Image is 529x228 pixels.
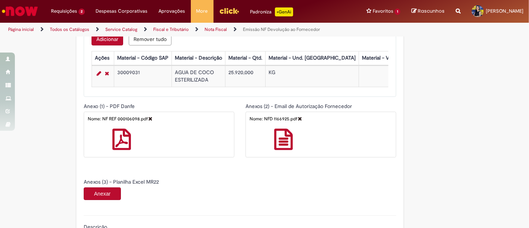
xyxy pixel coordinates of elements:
[92,33,123,45] button: Add a row for Materiais
[196,7,208,15] span: More
[225,66,265,87] td: 25.920,000
[153,26,189,32] a: Fiscal e Tributário
[96,7,148,15] span: Despesas Corporativas
[225,51,265,65] th: Material - Qtd.
[78,9,85,15] span: 2
[243,26,320,32] a: Emissão NF Devolução ao Fornecedor
[129,33,171,45] button: Remove all rows for Materiais
[103,69,111,78] a: Remover linha 1
[359,51,420,65] th: Material - Valor Unitário
[1,4,39,19] img: ServiceNow
[84,187,121,200] button: Anexar
[373,7,393,15] span: Favoritos
[84,178,160,185] span: Anexos (3) - Planilha Excel MR22
[205,26,227,32] a: Nota Fiscal
[171,51,225,65] th: Material - Descrição
[171,66,225,87] td: AGUA DE COCO ESTERILIZADA
[6,23,347,37] ul: Trilhas de página
[246,103,353,110] span: Anexos (2) - Email de Autorização Fornecedor
[114,51,171,65] th: Material - Código SAP
[159,7,185,15] span: Aprovações
[486,8,523,14] span: [PERSON_NAME]
[86,116,232,125] div: Nome: NF REF 000106098.pdf
[105,26,137,32] a: Service Catalog
[395,9,400,15] span: 1
[411,8,445,15] a: Rascunhos
[8,26,34,32] a: Página inicial
[265,51,359,65] th: Material - Und. [GEOGRAPHIC_DATA]
[275,7,293,16] p: +GenAi
[114,66,171,87] td: 30009031
[51,7,77,15] span: Requisições
[84,103,136,110] span: Anexo (1) - PDF Danfe
[92,51,114,65] th: Ações
[418,7,445,15] span: Rascunhos
[219,5,239,16] img: click_logo_yellow_360x200.png
[248,116,394,125] div: Nome: NFD 1166925.pdf
[148,116,153,121] a: Delete
[265,66,359,87] td: KG
[50,26,89,32] a: Todos os Catálogos
[250,7,293,16] div: Padroniza
[95,69,103,78] a: Editar Linha 1
[298,116,302,121] a: Delete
